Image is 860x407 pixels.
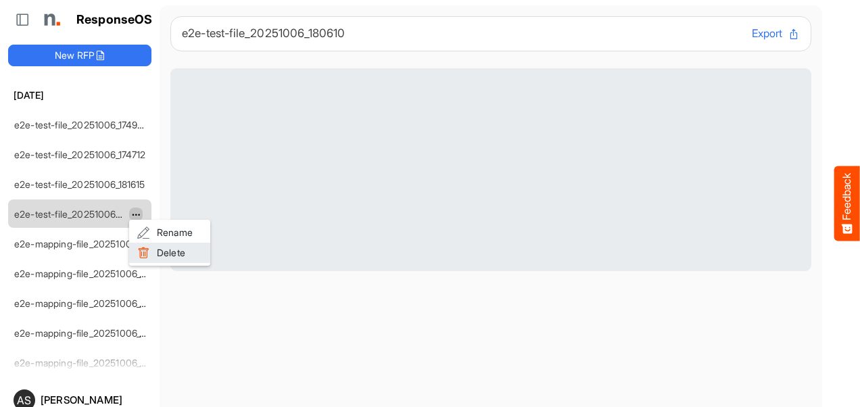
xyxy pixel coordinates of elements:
[14,297,171,309] a: e2e-mapping-file_20251006_173800
[76,13,153,27] h1: ResponseOS
[8,88,151,103] h6: [DATE]
[182,28,741,39] h6: e2e-test-file_20251006_180610
[17,395,31,406] span: AS
[129,208,143,221] button: dropdownbutton
[129,222,210,243] li: Rename
[170,68,811,271] div: Loading RFP
[752,25,800,43] button: Export
[834,166,860,241] button: Feedback
[8,45,151,66] button: New RFP
[37,6,64,33] img: Northell
[14,327,170,339] a: e2e-mapping-file_20251006_173506
[14,208,149,220] a: e2e-test-file_20251006_180610
[14,238,169,249] a: e2e-mapping-file_20251006_174140
[14,268,170,279] a: e2e-mapping-file_20251006_173858
[14,149,146,160] a: e2e-test-file_20251006_174712
[14,119,149,130] a: e2e-test-file_20251006_174949
[41,395,146,405] div: [PERSON_NAME]
[129,243,210,263] li: Delete
[14,178,145,190] a: e2e-test-file_20251006_181615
